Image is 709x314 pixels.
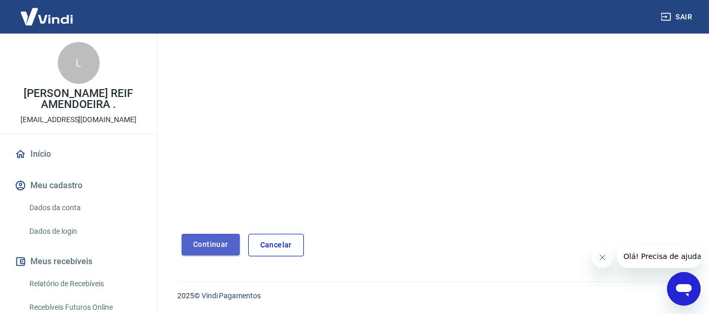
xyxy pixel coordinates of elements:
[659,7,696,27] button: Sair
[25,221,144,242] a: Dados de login
[13,1,81,33] img: Vindi
[13,174,144,197] button: Meu cadastro
[13,143,144,166] a: Início
[20,114,136,125] p: [EMAIL_ADDRESS][DOMAIN_NAME]
[58,42,100,84] div: L
[25,197,144,219] a: Dados da conta
[177,290,684,301] p: 2025 ©
[592,247,613,268] iframe: Fechar mensagem
[13,250,144,273] button: Meus recebíveis
[25,273,144,295] a: Relatório de Recebíveis
[8,88,149,110] p: [PERSON_NAME] REIF AMENDOEIRA .
[202,291,261,300] a: Vindi Pagamentos
[617,245,701,268] iframe: Mensagem da empresa
[182,234,240,255] button: Continuar
[667,272,701,306] iframe: Botão para abrir a janela de mensagens
[6,7,88,16] span: Olá! Precisa de ajuda?
[248,234,304,256] a: Cancelar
